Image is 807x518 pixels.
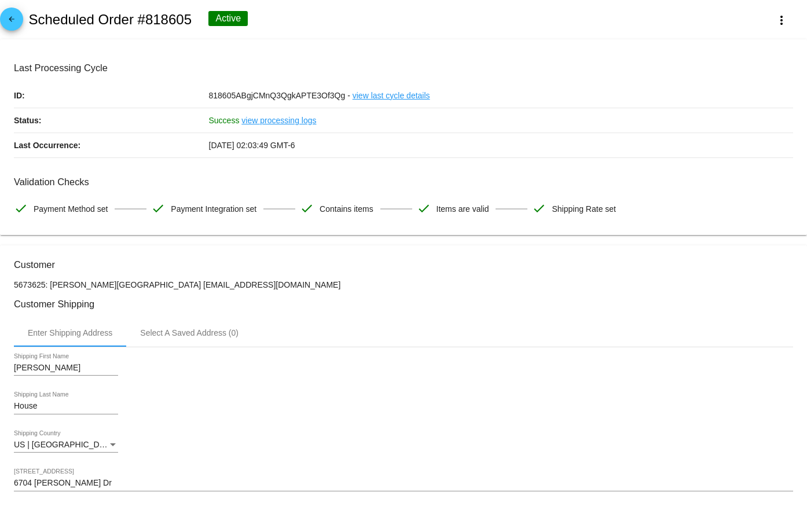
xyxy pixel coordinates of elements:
[208,11,248,26] div: Active
[14,280,793,289] p: 5673625: [PERSON_NAME][GEOGRAPHIC_DATA] [EMAIL_ADDRESS][DOMAIN_NAME]
[14,108,209,133] p: Status:
[353,83,430,108] a: view last cycle details
[14,133,209,157] p: Last Occurrence:
[151,201,165,215] mat-icon: check
[14,479,793,488] input: Shipping Street 1
[28,328,112,337] div: Enter Shipping Address
[552,197,616,221] span: Shipping Rate set
[28,12,192,28] h2: Scheduled Order #818605
[14,63,793,74] h3: Last Processing Cycle
[14,440,116,449] span: US | [GEOGRAPHIC_DATA]
[140,328,239,337] div: Select A Saved Address (0)
[436,197,489,221] span: Items are valid
[14,299,793,310] h3: Customer Shipping
[209,141,295,150] span: [DATE] 02:03:49 GMT-6
[14,402,118,411] input: Shipping Last Name
[320,197,373,221] span: Contains items
[775,13,788,27] mat-icon: more_vert
[171,197,256,221] span: Payment Integration set
[532,201,546,215] mat-icon: check
[417,201,431,215] mat-icon: check
[14,363,118,373] input: Shipping First Name
[5,15,19,29] mat-icon: arrow_back
[300,201,314,215] mat-icon: check
[34,197,108,221] span: Payment Method set
[14,440,118,450] mat-select: Shipping Country
[14,83,209,108] p: ID:
[209,116,240,125] span: Success
[14,259,793,270] h3: Customer
[14,177,793,188] h3: Validation Checks
[14,201,28,215] mat-icon: check
[209,91,350,100] span: 818605ABgjCMnQ3QgkAPTE3Of3Qg -
[241,108,316,133] a: view processing logs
